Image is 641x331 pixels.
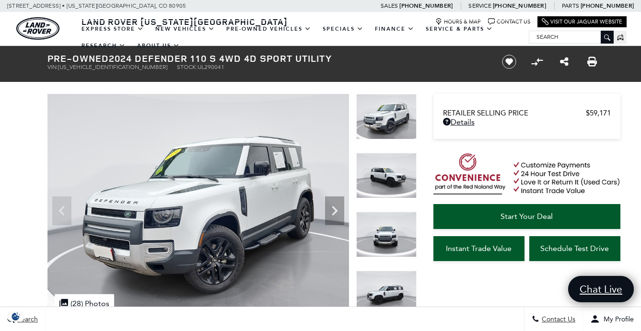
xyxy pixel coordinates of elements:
input: Search [529,31,613,43]
span: [US_VEHICLE_IDENTIFICATION_NUMBER] [58,64,167,70]
a: [PHONE_NUMBER] [581,2,634,10]
span: Stock: [177,64,198,70]
a: New Vehicles [150,21,221,37]
span: Retailer Selling Price [443,109,586,117]
button: Compare Vehicle [530,55,544,69]
span: Sales [381,2,398,9]
a: Print this Pre-Owned 2024 Defender 110 S 4WD 4D Sport Utility [587,56,597,68]
a: land-rover [16,17,59,40]
a: EXPRESS STORE [76,21,150,37]
a: [PHONE_NUMBER] [399,2,453,10]
span: Instant Trade Value [446,244,512,253]
img: Opt-Out Icon [5,311,27,321]
section: Click to Open Cookie Consent Modal [5,311,27,321]
a: Finance [369,21,420,37]
a: Details [443,117,611,126]
img: Used 2024 Fuji White Land Rover S image 2 [356,153,417,198]
span: VIN: [47,64,58,70]
span: Service [468,2,491,9]
span: Chat Live [575,283,627,296]
span: Schedule Test Drive [540,244,609,253]
div: Next [325,196,344,225]
a: Start Your Deal [433,204,620,229]
a: Specials [317,21,369,37]
a: Visit Our Jaguar Website [542,18,622,25]
a: Share this Pre-Owned 2024 Defender 110 S 4WD 4D Sport Utility [560,56,569,68]
a: Service & Parts [420,21,499,37]
strong: Pre-Owned [47,52,109,65]
a: Schedule Test Drive [529,236,620,261]
a: [PHONE_NUMBER] [493,2,546,10]
a: Contact Us [488,18,530,25]
span: My Profile [600,315,634,323]
button: Save vehicle [499,54,520,69]
img: Used 2024 Fuji White Land Rover S image 3 [356,212,417,257]
span: Start Your Deal [501,212,553,221]
span: Contact Us [539,315,575,323]
button: Open user profile menu [583,307,641,331]
a: Instant Trade Value [433,236,524,261]
a: Hours & Map [435,18,481,25]
div: (28) Photos [55,294,114,313]
nav: Main Navigation [76,21,529,54]
a: Retailer Selling Price $59,171 [443,109,611,117]
a: Land Rover [US_STATE][GEOGRAPHIC_DATA] [76,16,293,27]
img: Used 2024 Fuji White Land Rover S image 1 [356,94,417,139]
a: Research [76,37,131,54]
span: $59,171 [586,109,611,117]
h1: 2024 Defender 110 S 4WD 4D Sport Utility [47,53,486,64]
span: Parts [562,2,579,9]
span: UL290041 [198,64,224,70]
a: About Us [131,37,186,54]
a: Pre-Owned Vehicles [221,21,317,37]
a: [STREET_ADDRESS] • [US_STATE][GEOGRAPHIC_DATA], CO 80905 [7,2,186,9]
img: Used 2024 Fuji White Land Rover S image 1 [47,94,349,320]
a: Chat Live [568,276,634,302]
span: Land Rover [US_STATE][GEOGRAPHIC_DATA] [82,16,288,27]
img: Used 2024 Fuji White Land Rover S image 4 [356,271,417,316]
img: Land Rover [16,17,59,40]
